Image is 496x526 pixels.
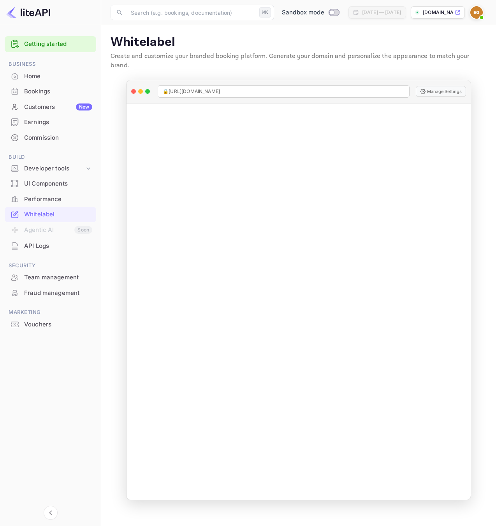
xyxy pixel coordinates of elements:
[24,289,92,298] div: Fraud management
[24,40,92,49] a: Getting started
[5,36,96,52] div: Getting started
[5,162,96,175] div: Developer tools
[5,176,96,191] div: UI Components
[111,52,487,70] p: Create and customize your branded booking platform. Generate your domain and personalize the appe...
[5,115,96,130] div: Earnings
[5,192,96,207] div: Performance
[24,87,92,96] div: Bookings
[423,9,453,16] p: [DOMAIN_NAME]
[279,8,342,17] div: Switch to Production mode
[163,88,220,95] span: 🔒 [URL][DOMAIN_NAME]
[24,195,92,204] div: Performance
[5,100,96,114] a: CustomersNew
[5,308,96,317] span: Marketing
[5,286,96,301] div: Fraud management
[44,506,58,520] button: Collapse navigation
[470,6,483,19] img: Eduardo Granados
[5,176,96,191] a: UI Components
[24,179,92,188] div: UI Components
[5,317,96,331] a: Vouchers
[24,103,92,112] div: Customers
[24,133,92,142] div: Commission
[5,207,96,221] a: Whitelabel
[126,5,256,20] input: Search (e.g. bookings, documentation)
[5,207,96,222] div: Whitelabel
[362,9,401,16] div: [DATE] — [DATE]
[5,153,96,161] span: Build
[282,8,324,17] span: Sandbox mode
[416,86,466,97] button: Manage Settings
[76,103,92,110] div: New
[24,164,84,173] div: Developer tools
[5,69,96,84] div: Home
[5,238,96,253] a: API Logs
[5,69,96,83] a: Home
[6,6,50,19] img: LiteAPI logo
[5,100,96,115] div: CustomersNew
[5,238,96,254] div: API Logs
[5,192,96,206] a: Performance
[24,320,92,329] div: Vouchers
[5,60,96,68] span: Business
[24,242,92,251] div: API Logs
[5,115,96,129] a: Earnings
[5,286,96,300] a: Fraud management
[24,210,92,219] div: Whitelabel
[5,84,96,99] div: Bookings
[5,130,96,145] a: Commission
[24,118,92,127] div: Earnings
[5,270,96,284] a: Team management
[24,273,92,282] div: Team management
[259,7,271,18] div: ⌘K
[5,130,96,146] div: Commission
[5,261,96,270] span: Security
[111,35,487,50] p: Whitelabel
[24,72,92,81] div: Home
[5,84,96,98] a: Bookings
